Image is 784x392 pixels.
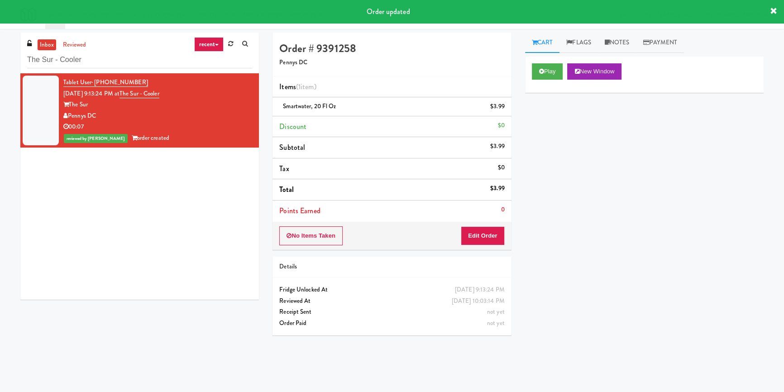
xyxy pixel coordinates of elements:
[279,163,289,174] span: Tax
[598,33,636,53] a: Notes
[279,142,305,153] span: Subtotal
[279,184,294,195] span: Total
[132,134,169,142] span: order created
[367,6,410,17] span: Order updated
[283,102,336,110] span: smartwater, 20 fl oz
[497,162,504,173] div: $0
[279,59,504,66] h5: Pennys DC
[461,226,505,245] button: Edit Order
[636,33,684,53] a: Payment
[63,121,252,133] div: 00:07
[532,63,563,80] button: Play
[525,33,560,53] a: Cart
[279,43,504,54] h4: Order # 9391258
[194,37,224,52] a: recent
[490,183,505,194] div: $3.99
[567,63,621,80] button: New Window
[279,284,504,296] div: Fridge Unlocked At
[455,284,505,296] div: [DATE] 9:13:24 PM
[490,141,505,152] div: $3.99
[490,101,505,112] div: $3.99
[279,306,504,318] div: Receipt Sent
[279,206,320,216] span: Points Earned
[27,52,252,68] input: Search vision orders
[487,307,505,316] span: not yet
[279,261,504,272] div: Details
[38,39,56,51] a: inbox
[497,120,504,131] div: $0
[279,81,316,92] span: Items
[63,89,120,98] span: [DATE] 9:13:24 PM at
[296,81,316,92] span: (1 )
[64,134,128,143] span: reviewed by [PERSON_NAME]
[559,33,598,53] a: Flags
[91,78,148,86] span: · [PHONE_NUMBER]
[20,73,259,148] li: Tablet User· [PHONE_NUMBER][DATE] 9:13:24 PM atThe Sur - CoolerThe SurPennys DC00:07reviewed by [...
[487,319,505,327] span: not yet
[501,204,505,215] div: 0
[301,81,314,92] ng-pluralize: item
[120,89,159,98] a: The Sur - Cooler
[279,318,504,329] div: Order Paid
[279,226,343,245] button: No Items Taken
[63,110,252,122] div: Pennys DC
[61,39,89,51] a: reviewed
[452,296,505,307] div: [DATE] 10:03:14 PM
[63,99,252,110] div: The Sur
[279,296,504,307] div: Reviewed At
[279,121,306,132] span: Discount
[63,78,148,87] a: Tablet User· [PHONE_NUMBER]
